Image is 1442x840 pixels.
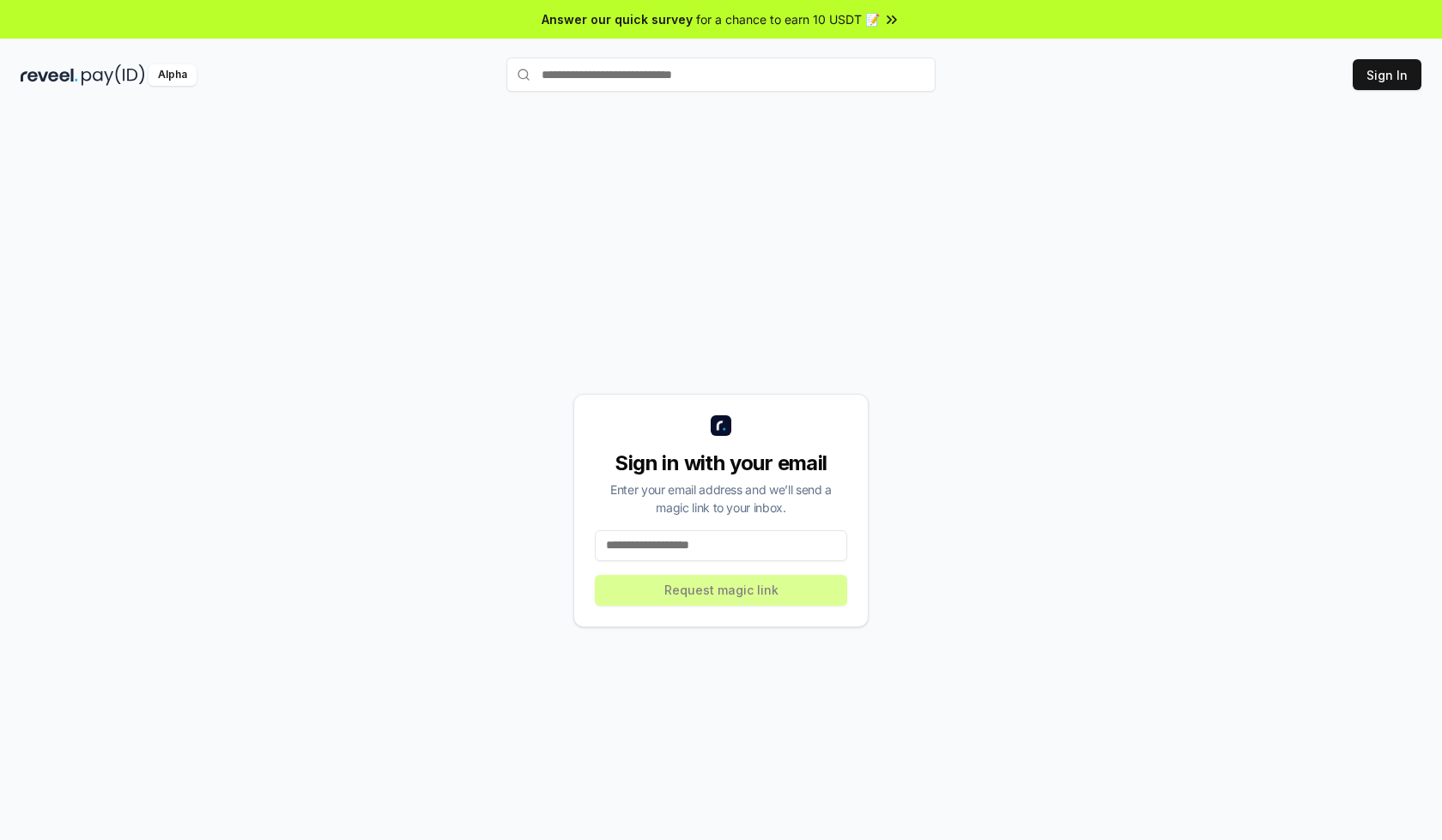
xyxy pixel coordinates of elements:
[542,10,693,28] span: Answer our quick survey
[595,480,847,517] div: Enter your email address and we’ll send a magic link to your inbox.
[711,415,731,436] img: logo_small
[1353,59,1421,90] button: Sign In
[595,450,847,477] div: Sign in with your email
[21,64,78,86] img: reveel_dark
[148,64,197,86] div: Alpha
[82,64,145,86] img: pay_id
[696,10,880,28] span: for a chance to earn 10 USDT 📝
